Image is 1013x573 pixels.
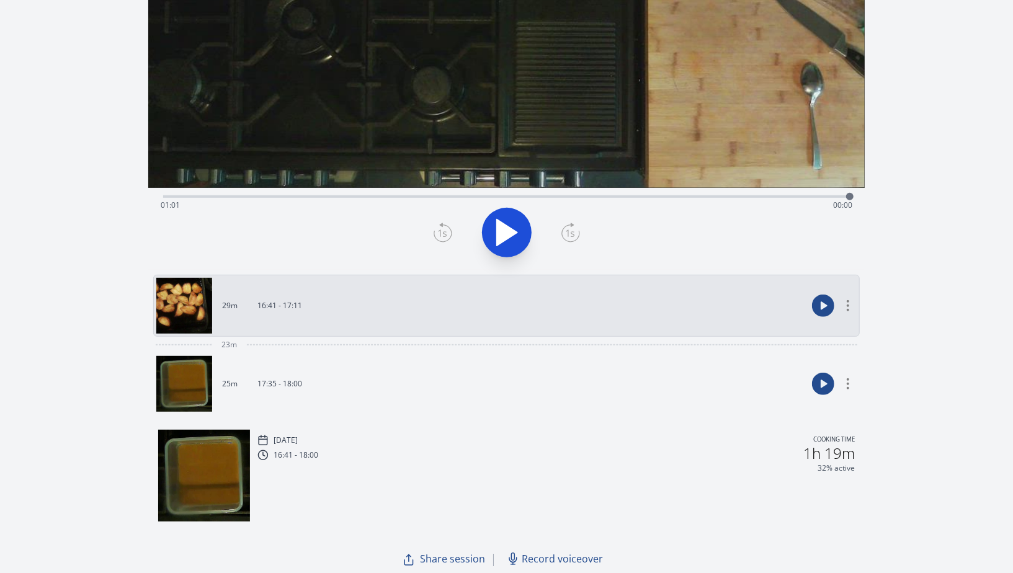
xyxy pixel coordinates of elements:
[522,551,603,566] span: Record voiceover
[257,301,302,311] p: 16:41 - 17:11
[161,200,180,210] span: 01:01
[803,446,855,461] h2: 1h 19m
[222,379,238,389] p: 25m
[420,551,485,566] span: Share session
[156,356,212,412] img: 251005163556_thumb.jpeg
[221,340,237,350] span: 23m
[222,301,238,311] p: 29m
[257,379,302,389] p: 17:35 - 18:00
[156,278,212,334] img: 251005154238_thumb.jpeg
[813,435,855,446] p: Cooking time
[833,200,852,210] span: 00:00
[818,463,855,473] p: 32% active
[490,550,497,567] span: |
[502,546,610,571] a: Record voiceover
[158,430,250,522] img: 251005163556_thumb.jpeg
[274,435,298,445] p: [DATE]
[274,450,318,460] p: 16:41 - 18:00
